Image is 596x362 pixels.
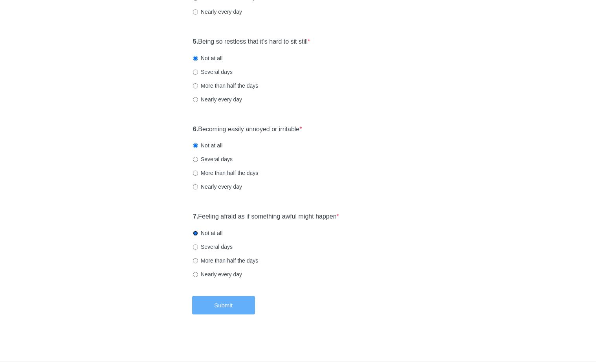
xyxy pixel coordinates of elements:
[193,171,198,176] input: More than half the days
[193,56,198,61] input: Not at all
[193,155,233,163] label: Several days
[193,37,310,46] label: Being so restless that it's hard to sit still
[193,157,198,162] input: Several days
[193,54,222,62] label: Not at all
[193,272,198,277] input: Nearly every day
[193,126,198,132] strong: 6.
[193,257,258,265] label: More than half the days
[193,244,198,250] input: Several days
[193,243,233,251] label: Several days
[193,143,198,148] input: Not at all
[193,83,198,88] input: More than half the days
[193,213,198,220] strong: 7.
[193,96,242,103] label: Nearly every day
[193,229,222,237] label: Not at all
[193,184,198,189] input: Nearly every day
[193,8,242,16] label: Nearly every day
[193,82,258,90] label: More than half the days
[193,97,198,102] input: Nearly every day
[192,296,255,314] button: Submit
[193,141,222,149] label: Not at all
[193,183,242,191] label: Nearly every day
[193,68,233,76] label: Several days
[193,212,339,221] label: Feeling afraid as if something awful might happen
[193,9,198,15] input: Nearly every day
[193,169,258,177] label: More than half the days
[193,70,198,75] input: Several days
[193,125,302,134] label: Becoming easily annoyed or irritable
[193,258,198,263] input: More than half the days
[193,38,198,45] strong: 5.
[193,231,198,236] input: Not at all
[193,270,242,278] label: Nearly every day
